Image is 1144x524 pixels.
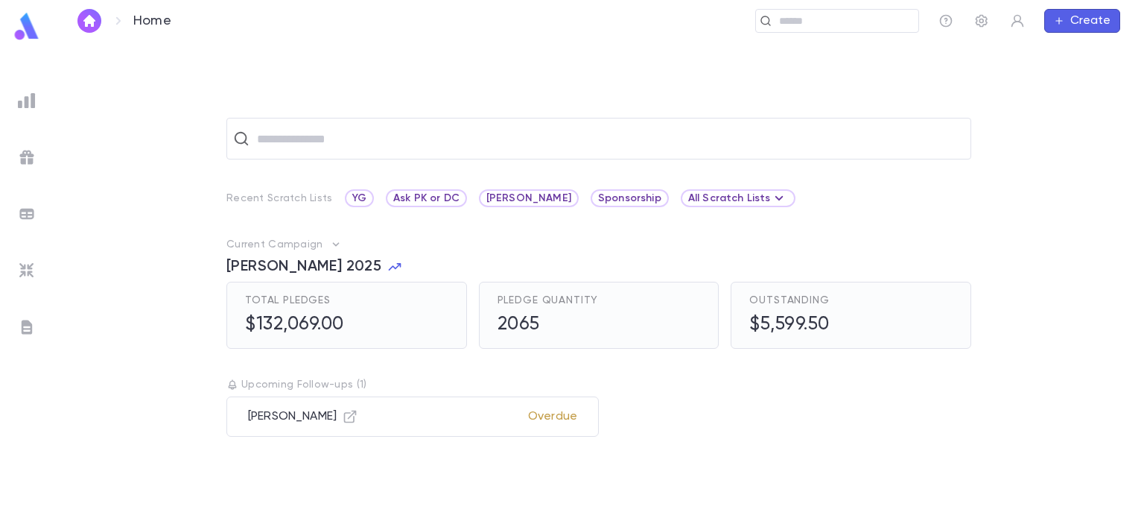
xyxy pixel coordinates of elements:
h5: $5,599.50 [749,314,830,336]
div: All Scratch Lists [681,189,796,207]
span: Total Pledges [245,294,331,306]
img: imports_grey.530a8a0e642e233f2baf0ef88e8c9fcb.svg [18,262,36,280]
span: [PERSON_NAME] 2025 [226,258,381,276]
p: [PERSON_NAME] [248,409,357,424]
img: letters_grey.7941b92b52307dd3b8a917253454ce1c.svg [18,318,36,336]
img: logo [12,12,42,41]
span: Outstanding [749,294,829,306]
p: Recent Scratch Lists [226,192,333,204]
p: Home [133,13,171,29]
img: campaigns_grey.99e729a5f7ee94e3726e6486bddda8f1.svg [18,148,36,166]
span: Pledge Quantity [498,294,599,306]
span: [PERSON_NAME] [480,192,577,204]
div: Sponsorship [591,189,669,207]
span: Sponsorship [592,192,667,204]
span: YG [346,192,372,204]
img: reports_grey.c525e4749d1bce6a11f5fe2a8de1b229.svg [18,92,36,110]
p: Overdue [528,409,577,424]
h5: $132,069.00 [245,314,344,336]
img: home_white.a664292cf8c1dea59945f0da9f25487c.svg [80,15,98,27]
div: All Scratch Lists [688,189,789,207]
div: YG [345,189,374,207]
h5: 2065 [498,314,540,336]
button: Create [1044,9,1120,33]
img: batches_grey.339ca447c9d9533ef1741baa751efc33.svg [18,205,36,223]
p: Upcoming Follow-ups ( 1 ) [226,379,971,391]
p: Current Campaign [226,239,322,250]
div: [PERSON_NAME] [479,189,579,207]
div: Ask PK or DC [386,189,467,207]
span: Ask PK or DC [387,192,465,204]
